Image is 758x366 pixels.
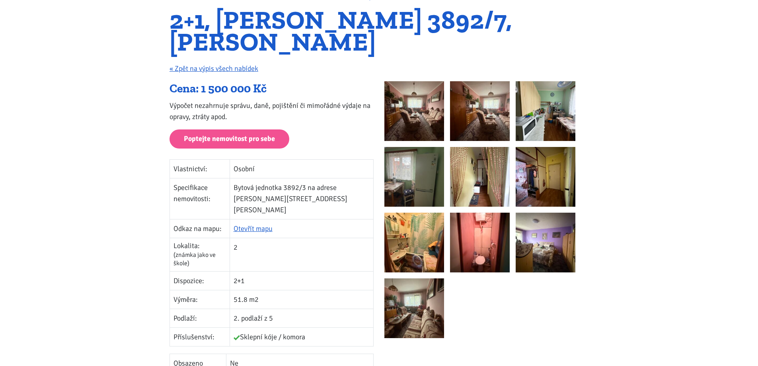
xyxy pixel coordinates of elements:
td: Vlastnictví: [170,160,230,178]
td: Sklepní kóje / komora [230,328,373,346]
p: Výpočet nezahrnuje správu, daně, pojištění či mimořádné výdaje na opravy, ztráty apod. [170,100,374,122]
td: Osobní [230,160,373,178]
td: Podlaží: [170,309,230,328]
td: 2 [230,238,373,272]
a: « Zpět na výpis všech nabídek [170,64,258,73]
a: Poptejte nemovitost pro sebe [170,129,289,149]
td: Lokalita: [170,238,230,272]
td: Výměra: [170,290,230,309]
td: Specifikace nemovitosti: [170,178,230,219]
h1: 2+1, [PERSON_NAME] 3892/7, [PERSON_NAME] [170,9,588,53]
span: (známka jako ve škole) [173,251,216,268]
td: Příslušenství: [170,328,230,346]
td: 51.8 m2 [230,290,373,309]
a: Otevřít mapu [234,224,273,233]
td: Dispozice: [170,272,230,290]
div: Cena: 1 500 000 Kč [170,81,374,96]
td: Odkaz na mapu: [170,219,230,238]
td: Bytová jednotka 3892/3 na adrese [PERSON_NAME][STREET_ADDRESS][PERSON_NAME] [230,178,373,219]
td: 2+1 [230,272,373,290]
td: 2. podlaží z 5 [230,309,373,328]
